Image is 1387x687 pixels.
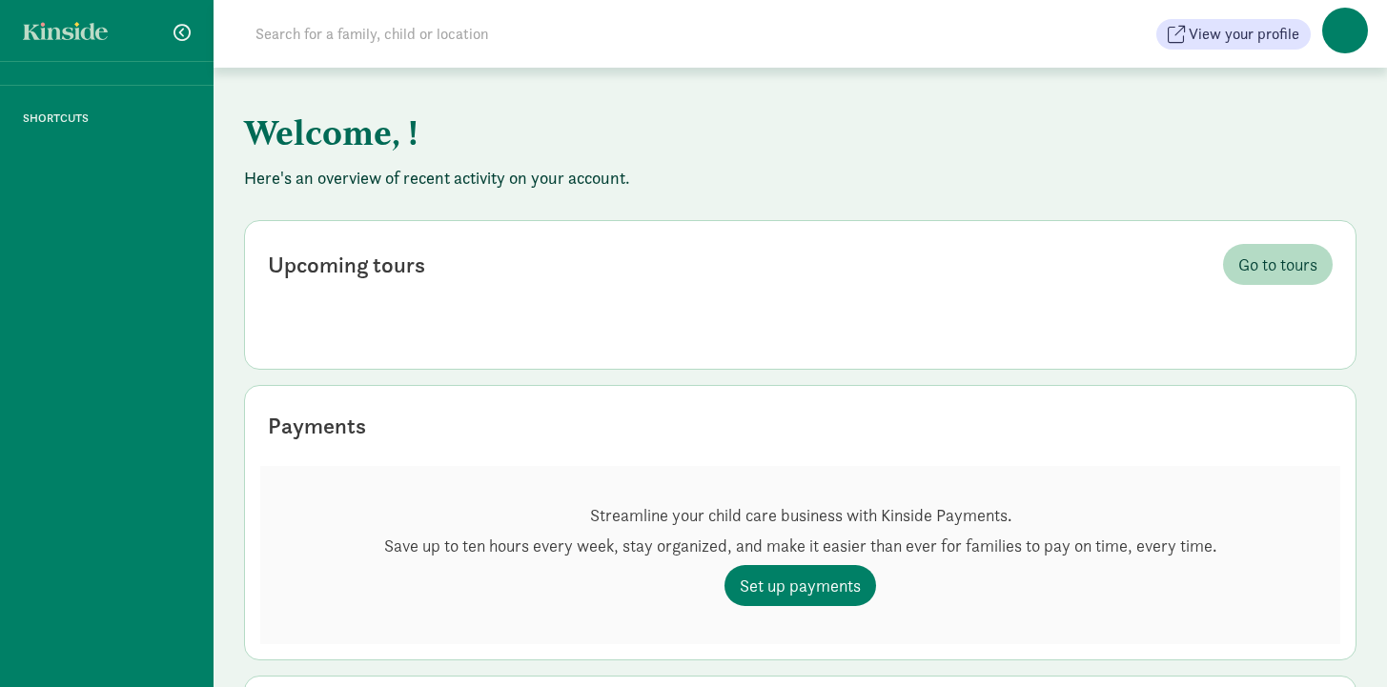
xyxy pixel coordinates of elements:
[724,565,876,606] a: Set up payments
[244,98,1188,167] h1: Welcome, !
[384,504,1216,527] p: Streamline your child care business with Kinside Payments.
[384,535,1216,557] p: Save up to ten hours every week, stay organized, and make it easier than ever for families to pay...
[244,167,1356,190] p: Here's an overview of recent activity on your account.
[1238,252,1317,277] span: Go to tours
[244,15,779,53] input: Search for a family, child or location
[1189,23,1299,46] span: View your profile
[740,573,861,598] span: Set up payments
[1223,244,1333,285] a: Go to tours
[268,409,366,443] div: Payments
[268,248,425,282] div: Upcoming tours
[1156,19,1311,50] button: View your profile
